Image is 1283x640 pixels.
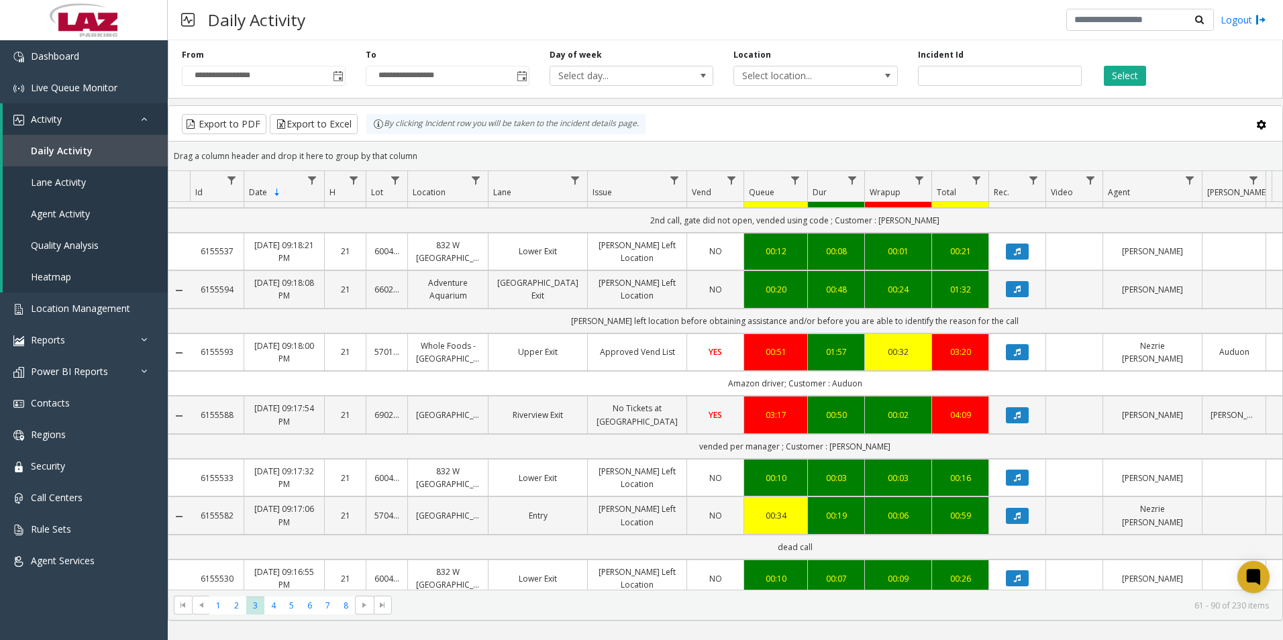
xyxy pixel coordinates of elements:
a: 00:32 [873,345,923,358]
label: From [182,49,204,61]
a: [PERSON_NAME] Left Location [596,239,678,264]
a: Wrapup Filter Menu [911,171,929,189]
a: [PERSON_NAME] [1111,245,1194,258]
span: Lot [371,186,383,198]
span: Daily Activity [31,144,93,157]
div: 00:03 [873,472,923,484]
a: 00:48 [816,283,856,296]
div: 00:26 [940,572,980,585]
a: 00:21 [940,245,980,258]
a: [PERSON_NAME] [1111,472,1194,484]
a: 832 W [GEOGRAPHIC_DATA] [416,239,480,264]
a: [GEOGRAPHIC_DATA] Exit [497,276,579,302]
a: Lane Filter Menu [566,171,584,189]
a: [PERSON_NAME] [1111,283,1194,296]
img: 'icon' [13,83,24,94]
a: 04:09 [940,409,980,421]
a: YES [695,409,735,421]
a: Lot Filter Menu [387,171,405,189]
img: pageIcon [181,3,195,36]
span: Lane Activity [31,176,86,189]
span: Wrapup [870,186,901,198]
a: 00:01 [873,245,923,258]
span: Go to the last page [374,596,392,615]
a: [DATE] 09:17:32 PM [252,465,316,490]
img: 'icon' [13,115,24,125]
img: infoIcon.svg [373,119,384,129]
div: By clicking Incident row you will be taken to the incident details page. [366,114,646,134]
label: To [366,49,376,61]
a: NO [695,283,735,296]
span: YES [709,409,722,421]
a: 21 [333,509,358,522]
a: 21 [333,245,358,258]
img: 'icon' [13,398,24,409]
span: Live Queue Monitor [31,81,117,94]
a: [PERSON_NAME] Left Location [596,276,678,302]
span: Toggle popup [330,66,345,85]
img: 'icon' [13,493,24,504]
a: H Filter Menu [345,171,363,189]
a: Approved Vend List [596,345,678,358]
img: 'icon' [13,335,24,346]
a: 21 [333,345,358,358]
a: 600440 [374,472,399,484]
a: Date Filter Menu [303,171,321,189]
a: [PERSON_NAME] [1111,572,1194,585]
a: 832 W [GEOGRAPHIC_DATA] [416,465,480,490]
a: Whole Foods - [GEOGRAPHIC_DATA] [416,339,480,365]
a: Auduon [1211,345,1258,358]
span: Lane [493,186,511,198]
a: Collapse Details [168,411,190,421]
a: 00:19 [816,509,856,522]
a: Parker Filter Menu [1245,171,1263,189]
a: Quality Analysis [3,229,168,261]
span: Location [413,186,446,198]
button: Export to PDF [182,114,266,134]
a: Daily Activity [3,135,168,166]
span: Date [249,186,267,198]
div: 00:03 [816,472,856,484]
span: Contacts [31,396,70,409]
a: Heatmap [3,261,168,292]
a: 6155593 [198,345,236,358]
a: [PERSON_NAME] Left Location [596,465,678,490]
a: Lower Exit [497,472,579,484]
div: 03:20 [940,345,980,358]
div: 00:10 [752,472,799,484]
a: 00:51 [752,345,799,358]
img: 'icon' [13,525,24,535]
a: 6155582 [198,509,236,522]
span: Agent Services [31,554,95,567]
a: 01:32 [940,283,980,296]
a: 570144 [374,345,399,358]
a: 00:08 [816,245,856,258]
a: Entry [497,509,579,522]
a: No Tickets at [GEOGRAPHIC_DATA] [596,402,678,427]
button: Export to Excel [270,114,358,134]
a: 00:16 [940,472,980,484]
a: NO [695,245,735,258]
span: Go to the last page [377,600,388,610]
div: Data table [168,171,1282,590]
a: Lower Exit [497,245,579,258]
span: Agent Activity [31,207,90,220]
img: 'icon' [13,304,24,315]
a: 00:02 [873,409,923,421]
a: 03:17 [752,409,799,421]
button: Select [1104,66,1146,86]
a: Total Filter Menu [968,171,986,189]
div: Drag a column header and drop it here to group by that column [168,144,1282,168]
a: 00:12 [752,245,799,258]
a: 6155594 [198,283,236,296]
a: 21 [333,472,358,484]
div: 00:59 [940,509,980,522]
span: YES [709,346,722,358]
a: Agent Activity [3,198,168,229]
span: Location Management [31,302,130,315]
span: Select location... [734,66,864,85]
span: Toggle popup [514,66,529,85]
a: [DATE] 09:17:06 PM [252,502,316,528]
